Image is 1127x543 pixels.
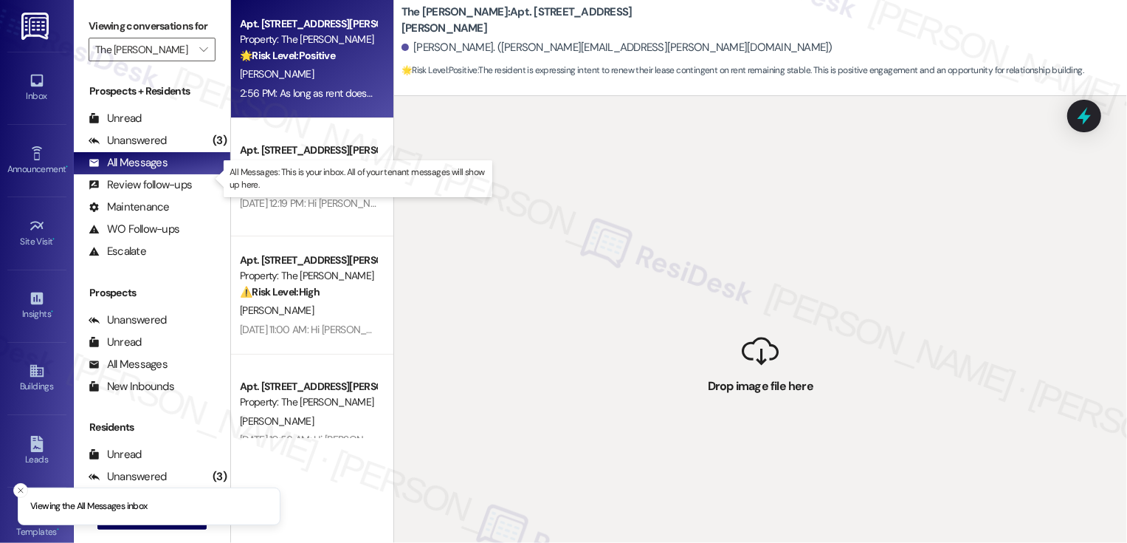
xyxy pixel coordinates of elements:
div: Apt. [STREET_ADDRESS][PERSON_NAME] [240,143,376,158]
span: [PERSON_NAME] [240,67,314,81]
strong: 🌟 Risk Level: Positive [240,49,335,62]
div: Property: The [PERSON_NAME] [240,395,376,410]
a: Buildings [7,358,66,398]
div: Apt. [STREET_ADDRESS][PERSON_NAME] [240,253,376,268]
div: 2:56 PM: As long as rent doesn't go up, I'll definitely stay! [240,86,478,100]
span: : The resident is expressing intent to renew their lease contingent on rent remaining stable. Thi... [401,63,1083,78]
div: Unanswered [89,133,167,148]
div: Unanswered [89,313,167,328]
div: Unread [89,335,142,350]
div: [PERSON_NAME]. ([PERSON_NAME][EMAIL_ADDRESS][PERSON_NAME][DOMAIN_NAME]) [401,40,833,55]
div: Property: The [PERSON_NAME] [240,268,376,284]
div: Apt. [STREET_ADDRESS][PERSON_NAME] [240,16,376,32]
div: Unread [89,111,142,126]
div: (3) [209,465,230,488]
div: (3) [209,129,230,152]
div: Review follow-ups [89,177,192,193]
span: • [53,234,55,245]
div: All Messages [89,155,168,171]
input: All communities [95,38,192,61]
strong: 🌟 Risk Level: Positive [401,64,478,76]
p: Viewing the All Messages inbox [30,500,148,513]
span: [PERSON_NAME] [240,304,314,317]
div: Unread [89,447,142,462]
a: Inbox [7,68,66,108]
div: Unanswered [89,469,167,485]
b: The [PERSON_NAME]: Apt. [STREET_ADDRESS][PERSON_NAME] [401,4,697,36]
a: Leads [7,431,66,471]
span: • [51,307,53,317]
i:  [199,44,207,55]
a: Site Visit • [7,214,66,253]
a: Insights • [7,286,66,326]
div: Residents [74,420,230,435]
strong: ⚠️ Risk Level: High [240,285,320,298]
div: Property: The [PERSON_NAME] [240,158,376,174]
label: Viewing conversations for [89,15,216,38]
div: Prospects + Residents [74,83,230,99]
div: New Inbounds [89,379,174,395]
div: All Messages [89,357,168,372]
span: • [57,525,59,535]
img: ResiDesk Logo [21,13,52,40]
div: WO Follow-ups [89,222,179,237]
p: All Messages: This is your inbox. All of your tenant messages will show up here. [230,166,486,191]
div: Escalate [89,244,146,259]
div: Maintenance [89,199,170,215]
span: • [66,162,68,172]
div: Property: The [PERSON_NAME] [240,32,376,47]
button: Close toast [13,483,28,498]
span: [PERSON_NAME] [240,414,314,428]
div: Apt. [STREET_ADDRESS][PERSON_NAME] [240,379,376,395]
div: Prospects [74,285,230,301]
